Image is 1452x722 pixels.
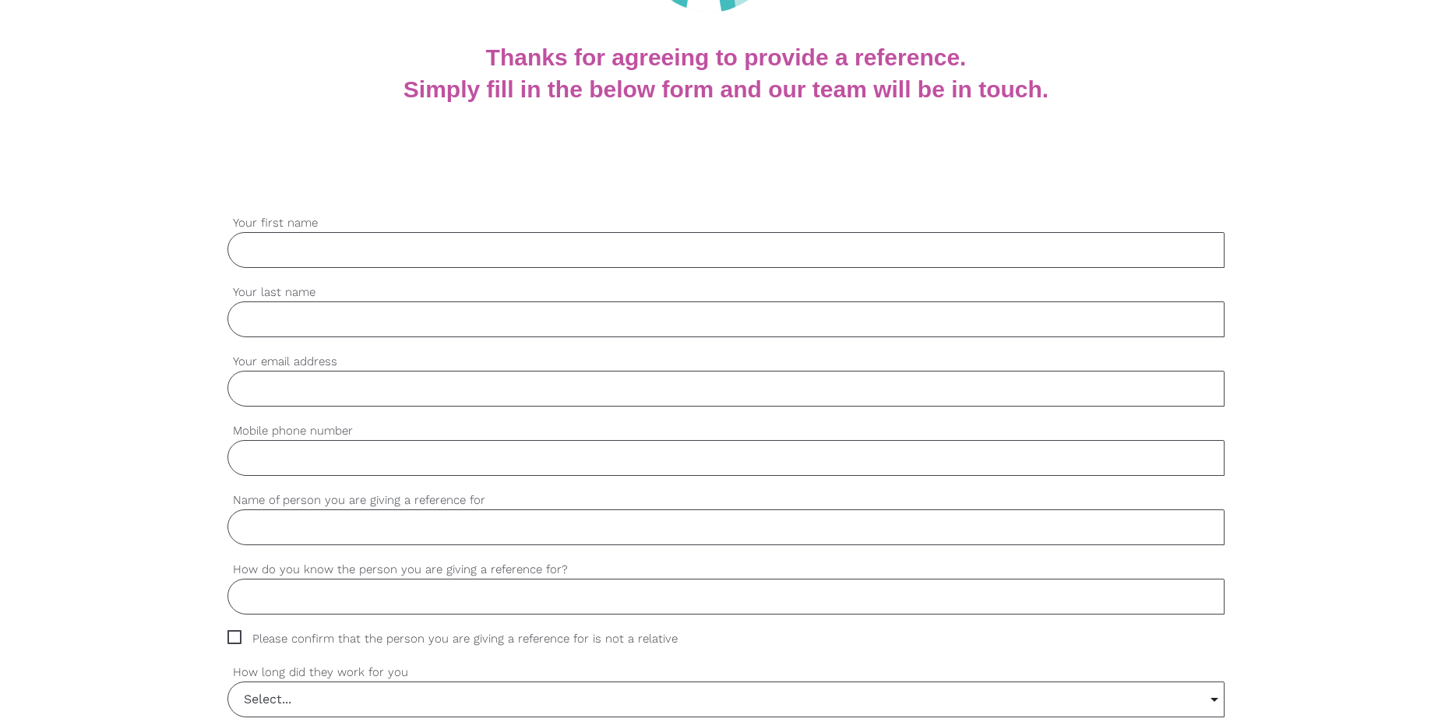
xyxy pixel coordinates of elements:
label: Your email address [227,353,1225,371]
label: How long did they work for you [227,664,1225,681]
span: Please confirm that the person you are giving a reference for is not a relative [227,630,707,648]
label: Your first name [227,214,1225,232]
b: Simply fill in the below form and our team will be in touch. [404,76,1048,102]
label: How do you know the person you are giving a reference for? [227,561,1225,579]
label: Name of person you are giving a reference for [227,491,1225,509]
label: Your last name [227,284,1225,301]
b: Thanks for agreeing to provide a reference. [486,44,967,70]
label: Mobile phone number [227,422,1225,440]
